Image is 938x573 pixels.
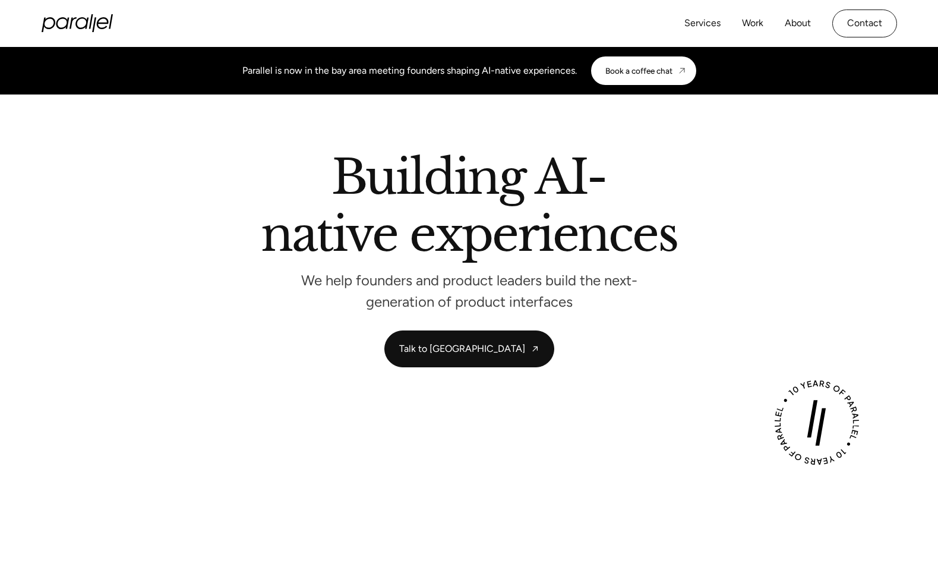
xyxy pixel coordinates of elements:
[605,66,672,75] div: Book a coffee chat
[291,275,648,307] p: We help founders and product leaders build the next-generation of product interfaces
[242,64,577,78] div: Parallel is now in the bay area meeting founders shaping AI-native experiences.
[684,15,721,32] a: Services
[42,14,113,32] a: home
[742,15,763,32] a: Work
[832,10,897,37] a: Contact
[785,15,811,32] a: About
[677,66,687,75] img: CTA arrow image
[131,154,808,263] h2: Building AI-native experiences
[591,56,696,85] a: Book a coffee chat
